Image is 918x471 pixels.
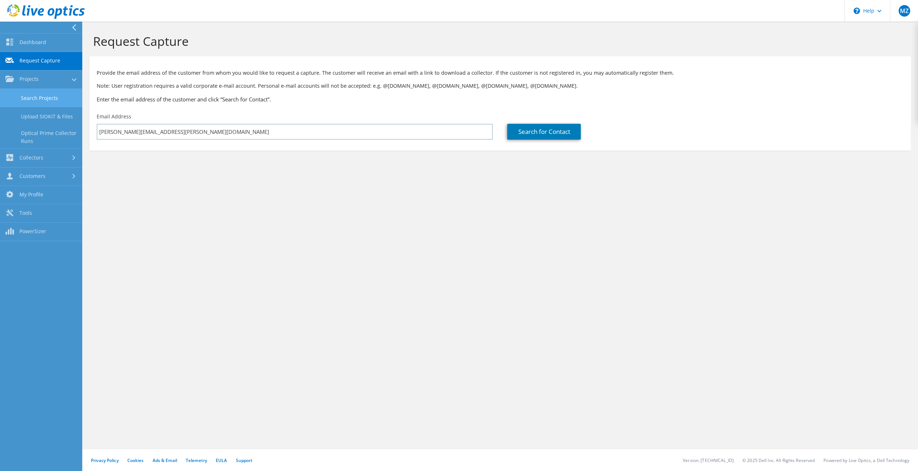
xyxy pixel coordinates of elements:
h1: Request Capture [93,34,904,49]
a: Cookies [127,457,144,463]
a: Support [236,457,252,463]
svg: \n [853,8,860,14]
a: EULA [216,457,227,463]
p: Provide the email address of the customer from whom you would like to request a capture. The cust... [97,69,904,77]
a: Ads & Email [153,457,177,463]
span: MZ [899,5,910,17]
a: Telemetry [186,457,207,463]
a: Privacy Policy [91,457,119,463]
a: Search for Contact [507,124,581,140]
p: Note: User registration requires a valid corporate e-mail account. Personal e-mail accounts will ... [97,82,904,90]
li: Version: [TECHNICAL_ID] [683,457,734,463]
h3: Enter the email address of the customer and click “Search for Contact”. [97,95,904,103]
li: © 2025 Dell Inc. All Rights Reserved [742,457,815,463]
li: Powered by Live Optics, a Dell Technology [823,457,909,463]
label: Email Address [97,113,131,120]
